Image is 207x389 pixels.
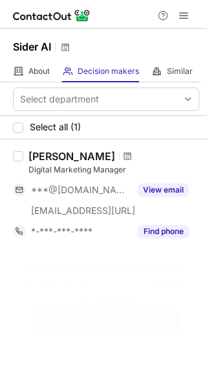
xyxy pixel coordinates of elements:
div: Select department [20,93,99,106]
span: Decision makers [78,66,139,77]
span: Similar [167,66,193,77]
button: Reveal Button [138,183,189,196]
div: [PERSON_NAME] [28,150,115,163]
h1: Sider AI [13,39,51,54]
p: Try prospecting with our search portal to find more employees. [23,281,190,302]
button: Reveal Button [138,225,189,238]
span: Continue on Search Portal [43,315,154,325]
button: Continue on Search Portal [32,310,180,331]
img: ContactOut v5.3.10 [13,8,91,23]
header: Looking for more prospects? 👀 [27,262,186,274]
div: Digital Marketing Manager [28,164,199,176]
span: ***@[DOMAIN_NAME] [31,184,130,196]
span: [EMAIL_ADDRESS][URL] [31,205,135,217]
span: Select all (1) [30,122,81,132]
span: About [28,66,50,77]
